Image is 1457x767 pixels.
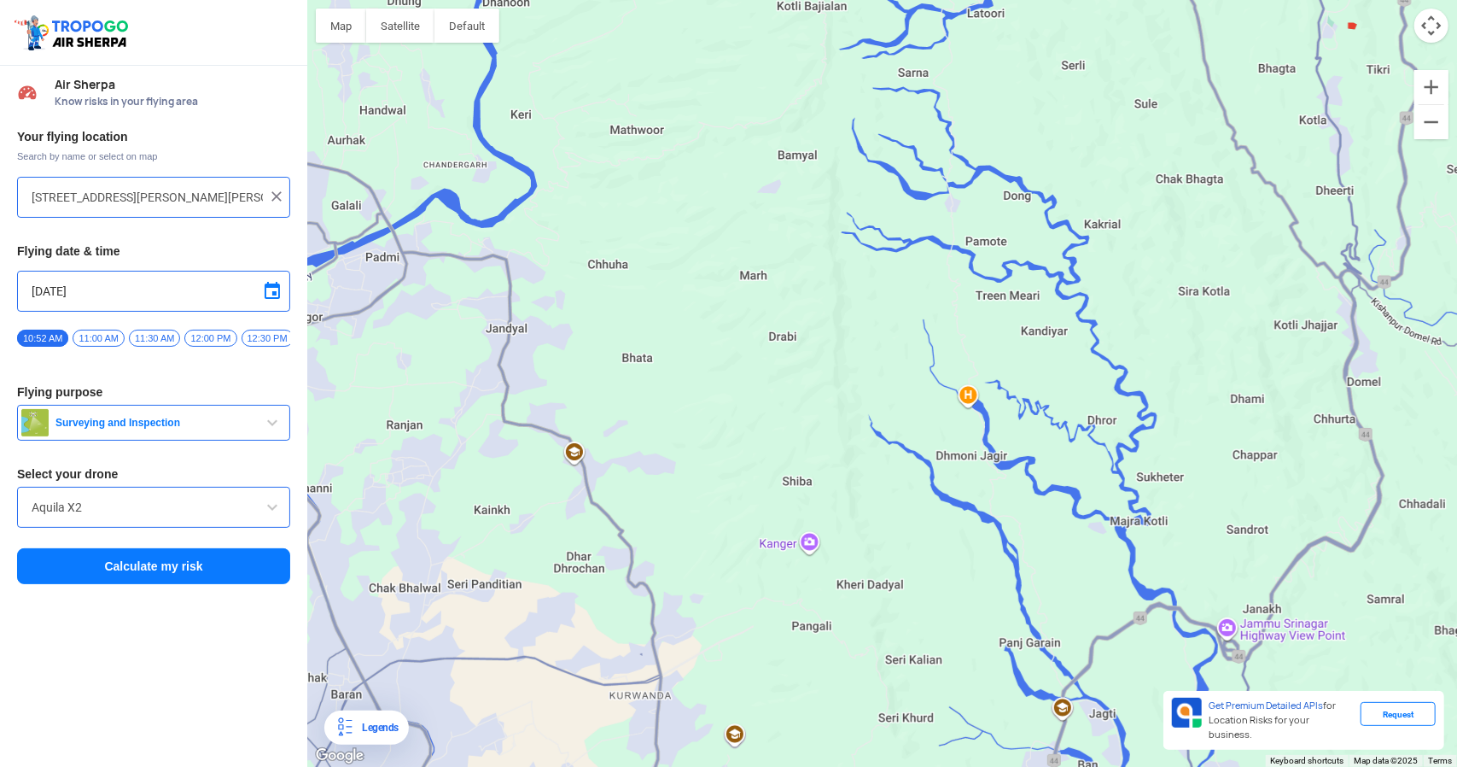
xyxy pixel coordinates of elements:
[32,281,276,302] input: Select Date
[1414,9,1448,43] button: Map camera controls
[335,717,355,738] img: Legends
[1209,700,1323,711] span: Get Premium Detailed APIs
[17,82,38,102] img: Risk Scores
[17,131,290,143] h3: Your flying location
[1202,698,1361,743] div: for Location Risks for your business.
[366,9,434,43] button: Show satellite imagery
[13,13,134,52] img: ic_tgdronemaps.svg
[32,497,276,518] input: Search by name or Brand
[17,548,290,584] button: Calculate my risk
[184,330,236,347] span: 12:00 PM
[55,95,290,108] span: Know risks in your flying area
[129,330,180,347] span: 11:30 AM
[73,330,124,347] span: 11:00 AM
[32,187,263,208] input: Search your flying location
[242,330,294,347] span: 12:30 PM
[55,78,290,91] span: Air Sherpa
[49,416,262,430] span: Surveying and Inspection
[17,245,290,257] h3: Flying date & time
[17,386,290,398] h3: Flying purpose
[312,745,368,767] img: Google
[316,9,366,43] button: Show street map
[355,717,399,738] div: Legends
[1414,70,1448,104] button: Zoom in
[1172,698,1202,728] img: Premium APIs
[17,468,290,480] h3: Select your drone
[1414,105,1448,139] button: Zoom out
[17,405,290,441] button: Surveying and Inspection
[1361,702,1436,726] div: Request
[268,188,285,205] img: ic_close.png
[17,330,68,347] span: 10:52 AM
[1354,756,1418,765] span: Map data ©2025
[21,409,49,436] img: survey.png
[1270,755,1343,767] button: Keyboard shortcuts
[17,149,290,163] span: Search by name or select on map
[1428,756,1452,765] a: Terms
[312,745,368,767] a: Open this area in Google Maps (opens a new window)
